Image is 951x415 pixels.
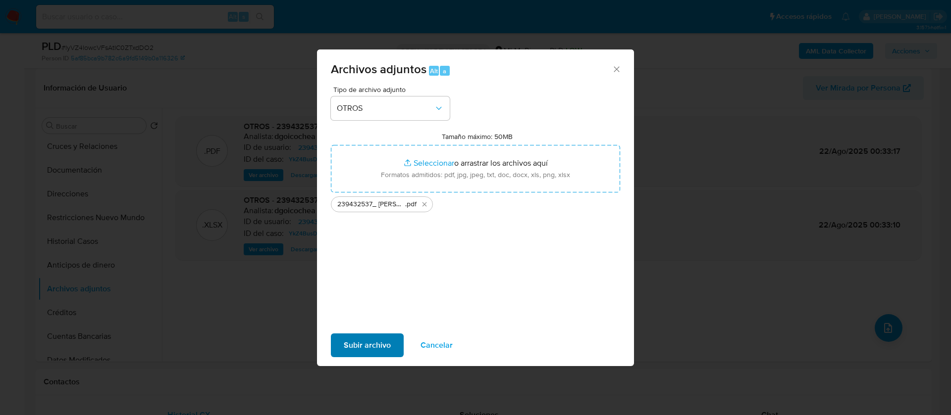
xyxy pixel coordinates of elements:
label: Tamaño máximo: 50MB [442,132,513,141]
button: OTROS [331,96,450,120]
button: Eliminar 239432537_ Christian Miranda Salazar_AGOSTO 2025.pdf [419,198,430,210]
span: Cancelar [421,334,453,356]
span: Subir archivo [344,334,391,356]
span: Archivos adjuntos [331,60,426,78]
button: Cerrar [612,64,621,73]
span: Tipo de archivo adjunto [333,86,452,93]
button: Subir archivo [331,333,404,357]
ul: Archivos seleccionados [331,192,620,212]
span: Alt [430,66,438,76]
span: OTROS [337,103,434,113]
span: 239432537_ [PERSON_NAME] 2025 [337,199,405,209]
button: Cancelar [408,333,466,357]
span: a [443,66,446,76]
span: .pdf [405,199,417,209]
